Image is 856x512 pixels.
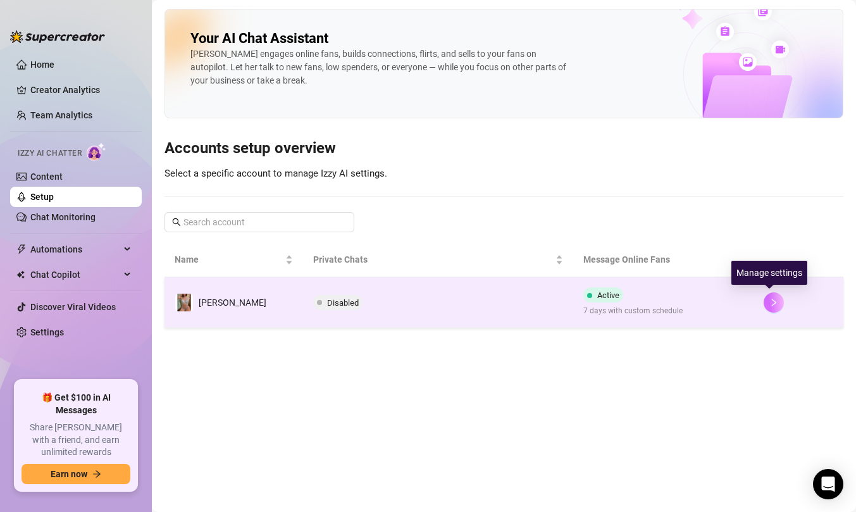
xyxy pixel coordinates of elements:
div: Manage settings [731,261,807,285]
th: Message Online Fans [573,242,754,277]
span: 🎁 Get $100 in AI Messages [22,392,130,416]
span: [PERSON_NAME] [199,297,266,308]
a: Settings [30,327,64,337]
span: Active [597,290,619,300]
span: Select a specific account to manage Izzy AI settings. [164,168,387,179]
h3: Accounts setup overview [164,139,843,159]
a: Discover Viral Videos [30,302,116,312]
h2: Your AI Chat Assistant [190,30,328,47]
span: 7 days with custom schedule [583,305,683,317]
a: Creator Analytics [30,80,132,100]
span: Chat Copilot [30,265,120,285]
a: Team Analytics [30,110,92,120]
img: logo-BBDzfeDw.svg [10,30,105,43]
a: Chat Monitoring [30,212,96,222]
button: Earn nowarrow-right [22,464,130,484]
div: Open Intercom Messenger [813,469,843,499]
span: thunderbolt [16,244,27,254]
span: Name [175,253,283,266]
span: search [172,218,181,227]
span: Private Chats [313,253,553,266]
span: right [769,298,778,307]
span: Izzy AI Chatter [18,147,82,159]
span: Automations [30,239,120,259]
a: Content [30,172,63,182]
th: Private Chats [303,242,573,277]
button: right [764,292,784,313]
a: Setup [30,192,54,202]
th: Name [164,242,303,277]
div: [PERSON_NAME] engages online fans, builds connections, flirts, and sells to your fans on autopilo... [190,47,570,87]
span: Disabled [327,298,359,308]
input: Search account [183,215,337,229]
a: Home [30,59,54,70]
img: AI Chatter [87,142,106,161]
img: Amelia [175,294,193,311]
span: Share [PERSON_NAME] with a friend, and earn unlimited rewards [22,421,130,459]
span: Earn now [51,469,87,479]
img: Chat Copilot [16,270,25,279]
span: arrow-right [92,470,101,478]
